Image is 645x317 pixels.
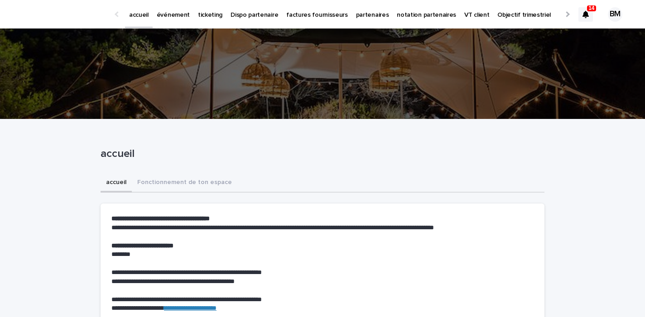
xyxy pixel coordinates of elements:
button: Fonctionnement de ton espace [132,174,237,193]
div: BM [608,7,622,22]
button: accueil [101,174,132,193]
p: accueil [101,147,541,161]
div: 14 [578,7,593,22]
p: 14 [588,5,594,11]
img: Ls34BcGeRexTGTNfXpUC [18,5,106,24]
